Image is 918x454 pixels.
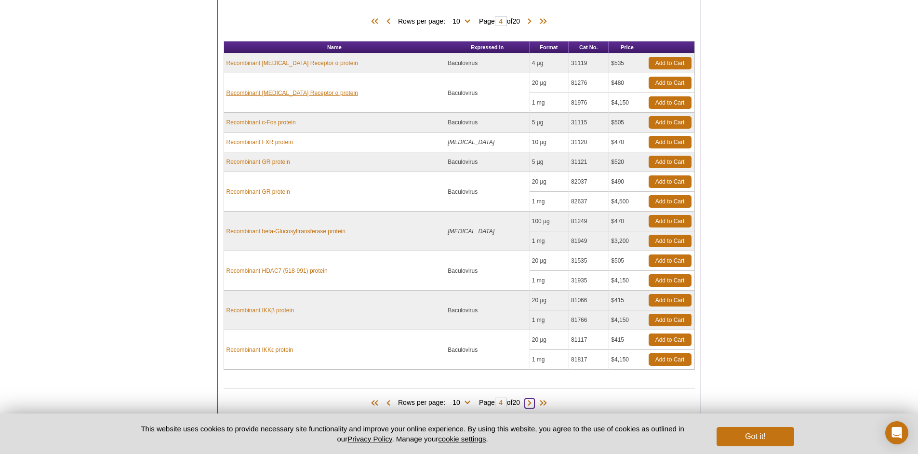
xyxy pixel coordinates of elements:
td: $470 [609,212,646,231]
td: 5 µg [530,113,569,133]
span: Previous Page [384,17,393,27]
td: $535 [609,53,646,73]
td: $505 [609,251,646,271]
td: 81066 [569,291,609,310]
td: $3,200 [609,231,646,251]
a: Add to Cart [649,314,692,326]
td: 31121 [569,152,609,172]
td: 5 µg [530,152,569,172]
a: Recombinant FXR protein [226,138,293,147]
td: 81276 [569,73,609,93]
a: Add to Cart [649,136,692,148]
td: $505 [609,113,646,133]
i: [MEDICAL_DATA] [448,228,494,235]
a: Recombinant HDAC7 (518-991) protein [226,267,328,275]
a: Add to Cart [649,353,692,366]
a: Add to Cart [649,254,692,267]
td: $470 [609,133,646,152]
td: 1 mg [530,310,569,330]
td: 31535 [569,251,609,271]
td: 1 mg [530,350,569,370]
a: Add to Cart [649,215,692,227]
td: 81949 [569,231,609,251]
span: First Page [369,17,384,27]
a: Add to Cart [649,195,692,208]
th: Format [530,41,569,53]
td: $4,150 [609,271,646,291]
td: 1 mg [530,192,569,212]
td: 31119 [569,53,609,73]
a: Recombinant IKKε protein [226,346,293,354]
td: Baculovirus [445,251,530,291]
button: Got it! [717,427,794,446]
td: $520 [609,152,646,172]
a: Recombinant GR protein [226,187,290,196]
a: Recombinant c-Fos protein [226,118,296,127]
th: Cat No. [569,41,609,53]
span: 20 [512,399,520,406]
a: Add to Cart [649,294,692,307]
td: $415 [609,330,646,350]
td: Baculovirus [445,53,530,73]
td: 4 µg [530,53,569,73]
td: $480 [609,73,646,93]
span: Last Page [534,17,549,27]
p: This website uses cookies to provide necessary site functionality and improve your online experie... [124,424,701,444]
a: Add to Cart [649,235,692,247]
td: Baculovirus [445,330,530,370]
a: Add to Cart [649,175,692,188]
td: Baculovirus [445,172,530,212]
td: 20 µg [530,73,569,93]
span: Rows per page: [398,16,474,26]
td: 31115 [569,113,609,133]
button: cookie settings [438,435,486,443]
a: Add to Cart [649,334,692,346]
div: Open Intercom Messenger [885,421,908,444]
a: Recombinant [MEDICAL_DATA] Receptor α protein [226,59,358,67]
td: $4,150 [609,310,646,330]
td: 10 µg [530,133,569,152]
a: Recombinant GR protein [226,158,290,166]
td: 82037 [569,172,609,192]
a: Recombinant [MEDICAL_DATA] Receptor α protein [226,89,358,97]
i: [MEDICAL_DATA] [448,139,494,146]
span: Next Page [525,399,534,408]
span: First Page [369,399,384,408]
td: 81249 [569,212,609,231]
td: 31120 [569,133,609,152]
th: Name [224,41,446,53]
td: 81976 [569,93,609,113]
span: Page of [474,398,525,407]
span: Rows per page: [398,397,474,407]
td: 100 µg [530,212,569,231]
td: 20 µg [530,172,569,192]
a: Privacy Policy [347,435,392,443]
td: 81817 [569,350,609,370]
td: Baculovirus [445,73,530,113]
span: Last Page [534,399,549,408]
span: Previous Page [384,399,393,408]
td: 1 mg [530,93,569,113]
td: Baculovirus [445,152,530,172]
th: Expressed In [445,41,530,53]
th: Price [609,41,646,53]
td: 20 µg [530,251,569,271]
a: Add to Cart [649,274,692,287]
td: Baculovirus [445,113,530,133]
td: Baculovirus [445,291,530,330]
td: $4,150 [609,93,646,113]
span: Next Page [525,17,534,27]
td: $4,150 [609,350,646,370]
td: 31935 [569,271,609,291]
a: Add to Cart [649,77,692,89]
a: Add to Cart [649,116,692,129]
td: 1 mg [530,271,569,291]
td: 81766 [569,310,609,330]
a: Add to Cart [649,156,692,168]
td: 82637 [569,192,609,212]
a: Recombinant IKKβ protein [226,306,294,315]
td: $490 [609,172,646,192]
td: 1 mg [530,231,569,251]
td: $4,500 [609,192,646,212]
